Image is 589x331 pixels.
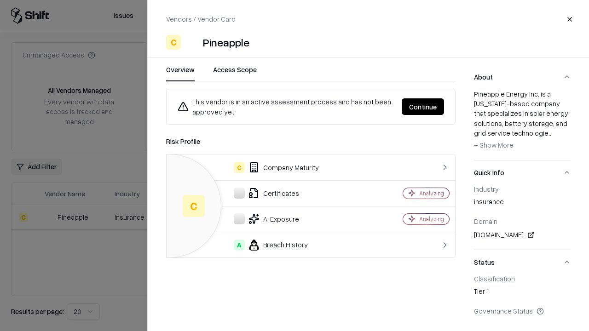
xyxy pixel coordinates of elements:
div: Tier 1 [474,286,571,299]
button: Status [474,250,571,274]
div: A [234,240,245,251]
button: Access Scope [213,65,257,81]
div: Classification [474,274,571,283]
div: C [166,35,181,50]
div: Analyzing [419,215,444,223]
div: Breach History [174,240,371,251]
button: Continue [402,98,444,115]
div: Quick Info [474,185,571,250]
div: This vendor is in an active assessment process and has not been approved yet. [178,97,394,117]
button: About [474,65,571,89]
div: Risk Profile [166,136,456,147]
div: Governance Status [474,307,571,315]
button: + Show More [474,138,514,153]
img: Pineapple [185,35,199,50]
div: Industry [474,185,571,193]
div: Certificates [174,188,371,199]
div: C [234,162,245,173]
button: Overview [166,65,195,81]
button: Quick Info [474,160,571,185]
div: C [183,195,205,217]
div: insurance [474,197,571,210]
div: AI Exposure [174,213,371,224]
div: Domain [474,217,571,225]
div: Company Maturity [174,162,371,173]
div: About [474,89,571,160]
div: Pineapple Energy Inc. is a [US_STATE]-based company that specializes in solar energy solutions, b... [474,89,571,153]
div: Analyzing [419,189,444,197]
p: Vendors / Vendor Card [166,14,236,24]
span: ... [549,129,553,137]
div: Pineapple [203,35,249,50]
div: [DOMAIN_NAME] [474,229,571,240]
span: + Show More [474,141,514,149]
